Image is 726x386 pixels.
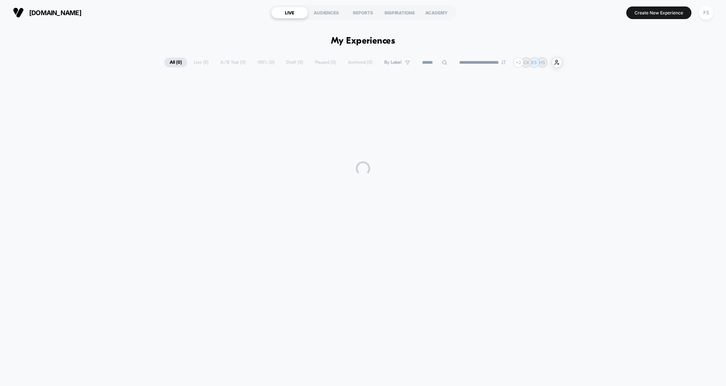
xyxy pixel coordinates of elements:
img: Visually logo [13,7,24,18]
div: FS [699,6,713,20]
span: All ( 0 ) [164,58,187,67]
div: AUDIENCES [308,7,345,18]
h1: My Experiences [331,36,395,46]
div: INSPIRATIONS [381,7,418,18]
div: ACADEMY [418,7,455,18]
p: HS [539,60,545,65]
p: ES [532,60,537,65]
button: Create New Experience [626,6,691,19]
span: [DOMAIN_NAME] [29,9,81,17]
p: CK [523,60,529,65]
div: REPORTS [345,7,381,18]
img: end [501,60,506,64]
button: [DOMAIN_NAME] [11,7,84,18]
span: By Label [384,60,402,65]
div: LIVE [271,7,308,18]
div: + 2 [513,57,524,68]
button: FS [697,5,715,20]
